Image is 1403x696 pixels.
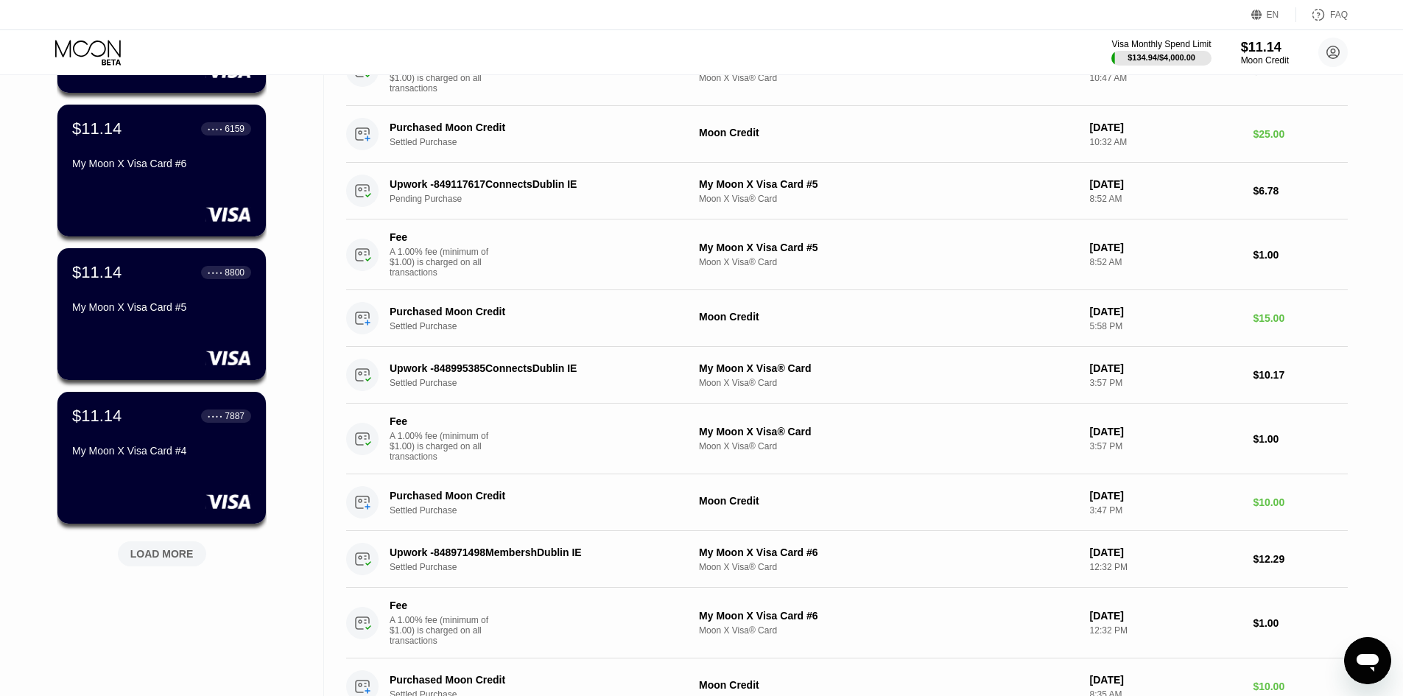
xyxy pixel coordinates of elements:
[1090,257,1242,267] div: 8:52 AM
[390,600,493,611] div: Fee
[1090,546,1242,558] div: [DATE]
[1090,178,1242,190] div: [DATE]
[390,137,697,147] div: Settled Purchase
[699,625,1078,636] div: Moon X Visa® Card
[1090,73,1242,83] div: 10:47 AM
[1253,496,1348,508] div: $10.00
[390,546,675,558] div: Upwork -848971498MembershDublin IE
[390,505,697,516] div: Settled Purchase
[390,63,500,94] div: A 1.00% fee (minimum of $1.00) is charged on all transactions
[1296,7,1348,22] div: FAQ
[390,615,500,646] div: A 1.00% fee (minimum of $1.00) is charged on all transactions
[699,178,1078,190] div: My Moon X Visa Card #5
[699,546,1078,558] div: My Moon X Visa Card #6
[346,531,1348,588] div: Upwork -848971498MembershDublin IESettled PurchaseMy Moon X Visa Card #6Moon X Visa® Card[DATE]12...
[1090,562,1242,572] div: 12:32 PM
[699,562,1078,572] div: Moon X Visa® Card
[1253,433,1348,445] div: $1.00
[1241,55,1289,66] div: Moon Credit
[699,257,1078,267] div: Moon X Visa® Card
[225,411,245,421] div: 7887
[1251,7,1296,22] div: EN
[346,474,1348,531] div: Purchased Moon CreditSettled PurchaseMoon Credit[DATE]3:47 PM$10.00
[1241,40,1289,55] div: $11.14
[699,679,1078,691] div: Moon Credit
[1128,53,1195,62] div: $134.94 / $4,000.00
[1090,242,1242,253] div: [DATE]
[346,404,1348,474] div: FeeA 1.00% fee (minimum of $1.00) is charged on all transactionsMy Moon X Visa® CardMoon X Visa® ...
[225,267,245,278] div: 8800
[1090,674,1242,686] div: [DATE]
[699,495,1078,507] div: Moon Credit
[72,445,251,457] div: My Moon X Visa Card #4
[390,231,493,243] div: Fee
[390,490,675,502] div: Purchased Moon Credit
[699,242,1078,253] div: My Moon X Visa Card #5
[1090,625,1242,636] div: 12:32 PM
[390,247,500,278] div: A 1.00% fee (minimum of $1.00) is charged on all transactions
[390,362,675,374] div: Upwork -848995385ConnectsDublin IE
[346,347,1348,404] div: Upwork -848995385ConnectsDublin IESettled PurchaseMy Moon X Visa® CardMoon X Visa® Card[DATE]3:57...
[72,158,251,169] div: My Moon X Visa Card #6
[346,290,1348,347] div: Purchased Moon CreditSettled PurchaseMoon Credit[DATE]5:58 PM$15.00
[699,426,1078,437] div: My Moon X Visa® Card
[699,441,1078,451] div: Moon X Visa® Card
[208,127,222,131] div: ● ● ● ●
[130,547,194,560] div: LOAD MORE
[1090,426,1242,437] div: [DATE]
[1253,617,1348,629] div: $1.00
[225,124,245,134] div: 6159
[1111,39,1211,49] div: Visa Monthly Spend Limit
[57,248,266,380] div: $11.14● ● ● ●8800My Moon X Visa Card #5
[699,73,1078,83] div: Moon X Visa® Card
[1090,505,1242,516] div: 3:47 PM
[1090,490,1242,502] div: [DATE]
[390,431,500,462] div: A 1.00% fee (minimum of $1.00) is charged on all transactions
[1111,39,1211,66] div: Visa Monthly Spend Limit$134.94/$4,000.00
[1090,362,1242,374] div: [DATE]
[57,392,266,524] div: $11.14● ● ● ●7887My Moon X Visa Card #4
[107,535,217,566] div: LOAD MORE
[346,106,1348,163] div: Purchased Moon CreditSettled PurchaseMoon Credit[DATE]10:32 AM$25.00
[346,163,1348,219] div: Upwork -849117617ConnectsDublin IEPending PurchaseMy Moon X Visa Card #5Moon X Visa® Card[DATE]8:...
[208,270,222,275] div: ● ● ● ●
[1241,40,1289,66] div: $11.14Moon Credit
[390,321,697,331] div: Settled Purchase
[1253,553,1348,565] div: $12.29
[1253,128,1348,140] div: $25.00
[699,127,1078,138] div: Moon Credit
[72,119,122,138] div: $11.14
[1090,137,1242,147] div: 10:32 AM
[72,407,122,426] div: $11.14
[346,588,1348,658] div: FeeA 1.00% fee (minimum of $1.00) is charged on all transactionsMy Moon X Visa Card #6Moon X Visa...
[390,306,675,317] div: Purchased Moon Credit
[699,362,1078,374] div: My Moon X Visa® Card
[1253,369,1348,381] div: $10.17
[72,301,251,313] div: My Moon X Visa Card #5
[1253,185,1348,197] div: $6.78
[1253,681,1348,692] div: $10.00
[1090,321,1242,331] div: 5:58 PM
[390,674,675,686] div: Purchased Moon Credit
[699,311,1078,323] div: Moon Credit
[390,178,675,190] div: Upwork -849117617ConnectsDublin IE
[1330,10,1348,20] div: FAQ
[1090,194,1242,204] div: 8:52 AM
[390,415,493,427] div: Fee
[1090,122,1242,133] div: [DATE]
[1253,249,1348,261] div: $1.00
[346,219,1348,290] div: FeeA 1.00% fee (minimum of $1.00) is charged on all transactionsMy Moon X Visa Card #5Moon X Visa...
[390,194,697,204] div: Pending Purchase
[390,562,697,572] div: Settled Purchase
[699,194,1078,204] div: Moon X Visa® Card
[1090,441,1242,451] div: 3:57 PM
[208,414,222,418] div: ● ● ● ●
[699,610,1078,622] div: My Moon X Visa Card #6
[1253,312,1348,324] div: $15.00
[57,105,266,236] div: $11.14● ● ● ●6159My Moon X Visa Card #6
[1344,637,1391,684] iframe: Button to launch messaging window
[1090,378,1242,388] div: 3:57 PM
[1090,306,1242,317] div: [DATE]
[1267,10,1279,20] div: EN
[699,378,1078,388] div: Moon X Visa® Card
